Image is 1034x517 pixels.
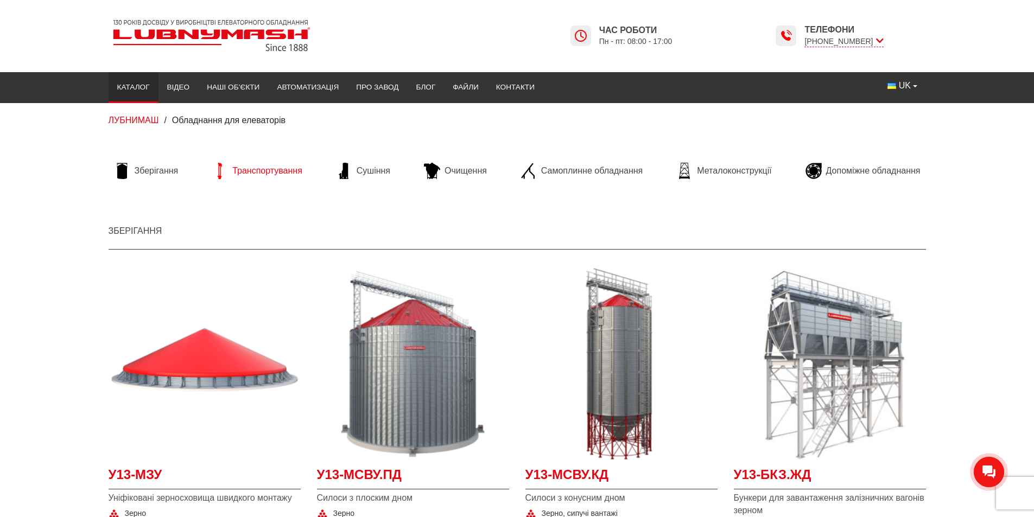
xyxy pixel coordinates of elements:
a: Транспортування [206,163,308,179]
span: Сушіння [357,165,390,177]
img: Lubnymash [109,15,315,56]
span: Силоси з конусним дном [525,492,718,504]
span: / [164,116,166,125]
a: Автоматизація [268,75,347,99]
a: У13-МЗУ [109,465,301,490]
a: Детальніше У13-МЗУ [109,268,301,460]
button: UK [879,75,925,96]
a: Каталог [109,75,158,99]
a: Очищення [418,163,492,179]
span: Пн - пт: 08:00 - 17:00 [599,36,673,47]
img: Українська [887,83,896,89]
img: Lubnymash time icon [779,29,792,42]
img: Lubnymash time icon [574,29,587,42]
a: Детальніше У13-МСВУ.КД [525,268,718,460]
a: Металоконструкції [671,163,777,179]
a: ЛУБНИМАШ [109,116,159,125]
span: Уніфіковані зерносховища швидкого монтажу [109,492,301,504]
a: Детальніше У13-МСВУ.ПД [317,268,509,460]
a: Файли [444,75,487,99]
a: У13-МСВУ.КД [525,465,718,490]
a: У13-БКЗ.ЖД [734,465,926,490]
a: Допоміжне обладнання [800,163,926,179]
span: Металоконструкції [697,165,771,177]
a: Сушіння [331,163,396,179]
a: Контакти [487,75,543,99]
span: Допоміжне обладнання [826,165,921,177]
span: Телефони [804,24,883,36]
span: Силоси з плоским дном [317,492,509,504]
span: Обладнання для елеваторів [172,116,286,125]
a: Відео [158,75,199,99]
a: Детальніше У13-БКЗ.ЖД [734,268,926,460]
span: Бункери для завантаження залізничних вагонів зерном [734,492,926,516]
a: Наші об’єкти [198,75,268,99]
a: Блог [407,75,444,99]
span: Транспортування [232,165,302,177]
span: [PHONE_NUMBER] [804,36,883,47]
a: Самоплинне обладнання [515,163,648,179]
a: Зберігання [109,163,184,179]
span: Зберігання [135,165,179,177]
span: Самоплинне обладнання [541,165,643,177]
span: Очищення [445,165,487,177]
a: У13-МСВУ.ПД [317,465,509,490]
span: UK [899,80,911,92]
span: Час роботи [599,24,673,36]
a: Про завод [347,75,407,99]
a: Зберігання [109,226,162,235]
